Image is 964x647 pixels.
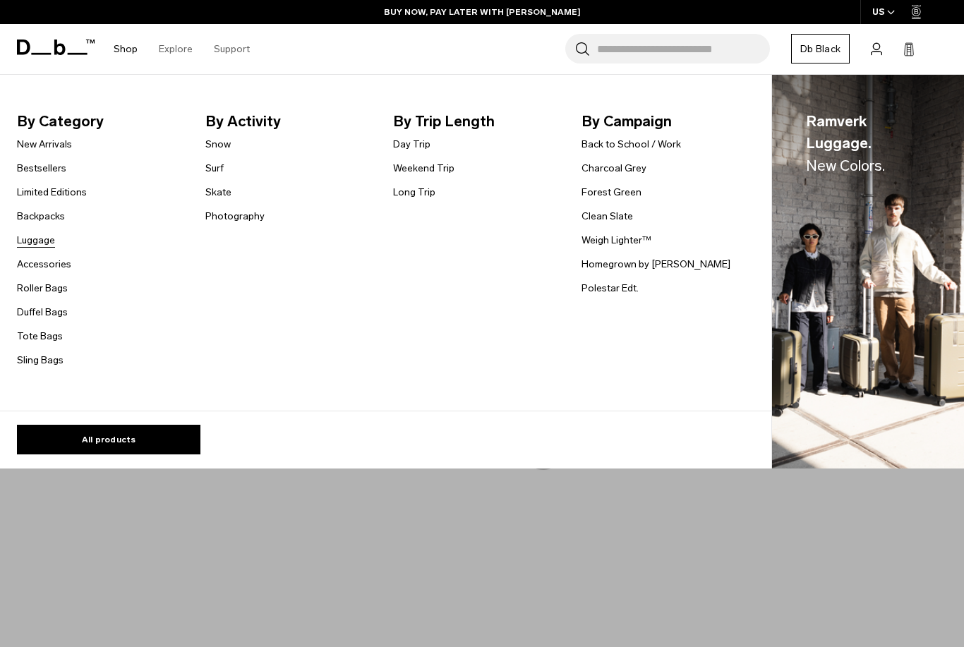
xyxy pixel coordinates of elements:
span: New Colors. [806,157,885,174]
a: Tote Bags [17,329,63,344]
span: Ramverk Luggage. [806,110,930,177]
a: BUY NOW, PAY LATER WITH [PERSON_NAME] [384,6,581,18]
img: Db [772,75,964,469]
a: New Arrivals [17,137,72,152]
span: By Category [17,110,183,133]
a: Long Trip [393,185,435,200]
a: Bestsellers [17,161,66,176]
a: Roller Bags [17,281,68,296]
span: By Trip Length [393,110,559,133]
a: Accessories [17,257,71,272]
a: Luggage [17,233,55,248]
a: Clean Slate [582,209,633,224]
a: Weekend Trip [393,161,454,176]
a: Day Trip [393,137,430,152]
a: Photography [205,209,265,224]
a: Duffel Bags [17,305,68,320]
a: Homegrown by [PERSON_NAME] [582,257,730,272]
a: All products [17,425,200,454]
a: Skate [205,185,231,200]
a: Surf [205,161,224,176]
a: Db Black [791,34,850,64]
span: By Activity [205,110,371,133]
a: Polestar Edt. [582,281,639,296]
a: Forest Green [582,185,641,200]
a: Explore [159,24,193,74]
a: Sling Bags [17,353,64,368]
span: By Campaign [582,110,747,133]
nav: Main Navigation [103,24,260,74]
a: Limited Editions [17,185,87,200]
a: Charcoal Grey [582,161,646,176]
a: Weigh Lighter™ [582,233,651,248]
a: Support [214,24,250,74]
a: Ramverk Luggage.New Colors. Db [772,75,964,469]
a: Back to School / Work [582,137,681,152]
a: Snow [205,137,231,152]
a: Shop [114,24,138,74]
a: Backpacks [17,209,65,224]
